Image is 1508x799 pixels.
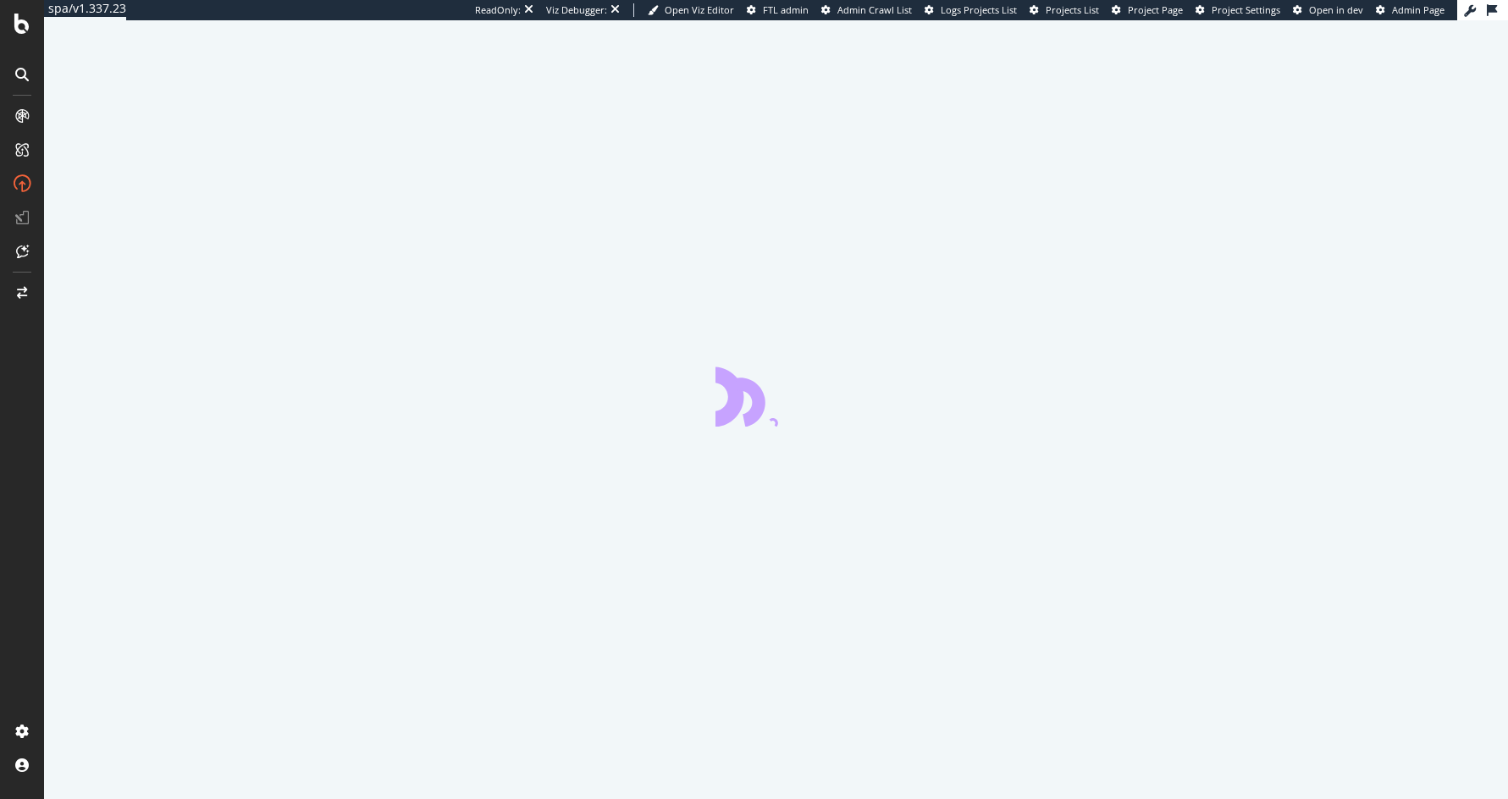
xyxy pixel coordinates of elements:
[1212,3,1280,16] span: Project Settings
[1309,3,1363,16] span: Open in dev
[747,3,809,17] a: FTL admin
[665,3,734,16] span: Open Viz Editor
[1046,3,1099,16] span: Projects List
[763,3,809,16] span: FTL admin
[821,3,912,17] a: Admin Crawl List
[837,3,912,16] span: Admin Crawl List
[648,3,734,17] a: Open Viz Editor
[546,3,607,17] div: Viz Debugger:
[1030,3,1099,17] a: Projects List
[1128,3,1183,16] span: Project Page
[1293,3,1363,17] a: Open in dev
[1376,3,1444,17] a: Admin Page
[475,3,521,17] div: ReadOnly:
[1392,3,1444,16] span: Admin Page
[925,3,1017,17] a: Logs Projects List
[715,366,837,427] div: animation
[1196,3,1280,17] a: Project Settings
[941,3,1017,16] span: Logs Projects List
[1112,3,1183,17] a: Project Page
